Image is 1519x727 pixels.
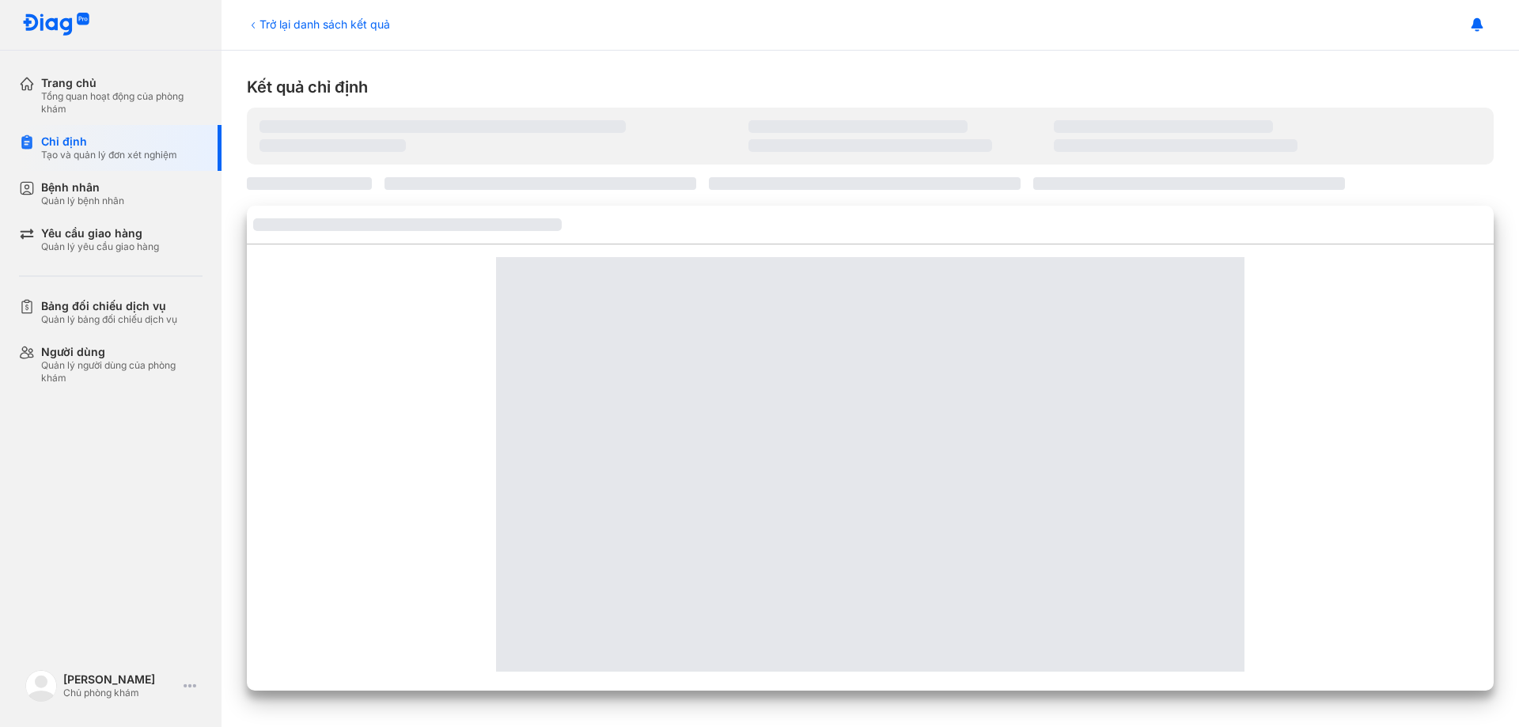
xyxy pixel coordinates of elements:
[41,359,203,384] div: Quản lý người dùng của phòng khám
[63,672,177,687] div: [PERSON_NAME]
[22,13,90,37] img: logo
[41,195,124,207] div: Quản lý bệnh nhân
[25,670,57,702] img: logo
[63,687,177,699] div: Chủ phòng khám
[41,134,177,149] div: Chỉ định
[41,90,203,115] div: Tổng quan hoạt động của phòng khám
[247,16,390,32] div: Trở lại danh sách kết quả
[41,240,159,253] div: Quản lý yêu cầu giao hàng
[41,180,124,195] div: Bệnh nhân
[247,76,1494,98] div: Kết quả chỉ định
[41,299,177,313] div: Bảng đối chiếu dịch vụ
[41,76,203,90] div: Trang chủ
[41,226,159,240] div: Yêu cầu giao hàng
[41,149,177,161] div: Tạo và quản lý đơn xét nghiệm
[41,345,203,359] div: Người dùng
[41,313,177,326] div: Quản lý bảng đối chiếu dịch vụ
